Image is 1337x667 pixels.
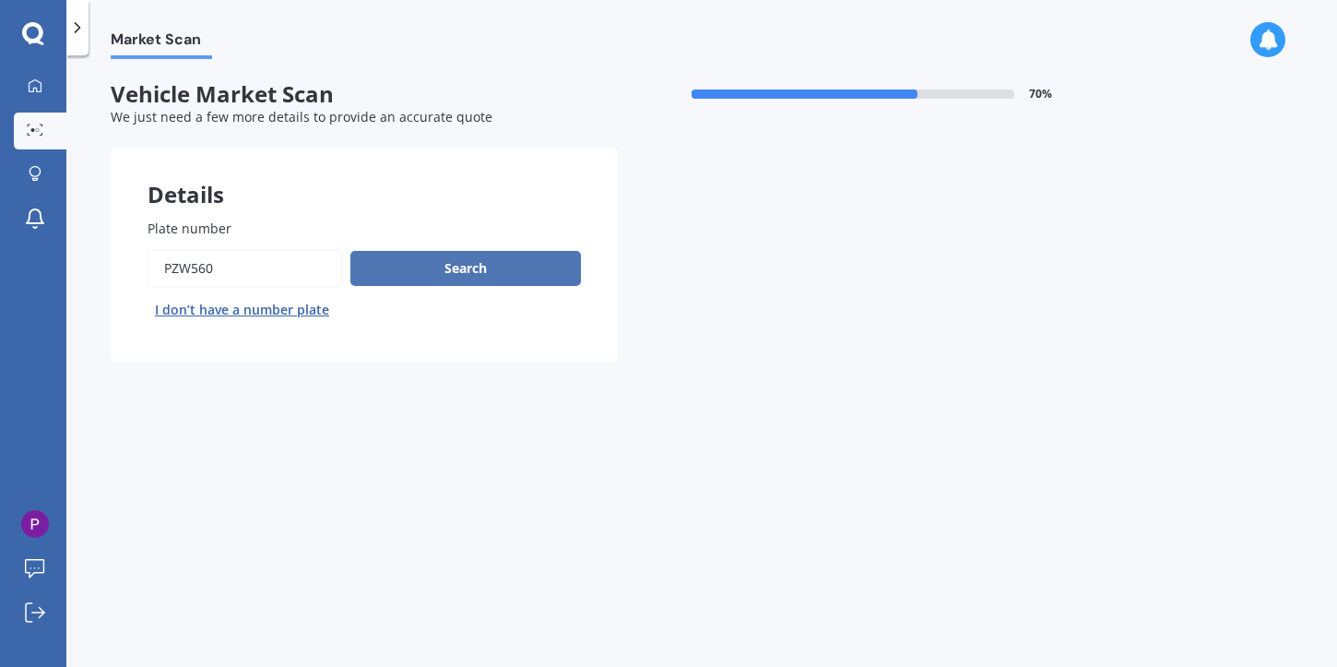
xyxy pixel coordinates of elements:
[148,295,337,325] button: I don’t have a number plate
[148,220,231,237] span: Plate number
[111,30,212,55] span: Market Scan
[148,249,343,288] input: Enter plate number
[1029,88,1052,101] span: 70 %
[111,108,492,125] span: We just need a few more details to provide an accurate quote
[21,510,49,538] img: ACg8ocIdIEi2NDbvT6kL-7O6ZtVpS_2MtGv6GoHDRG5N2QKGm8elig=s96-c
[111,149,618,204] div: Details
[111,81,618,108] span: Vehicle Market Scan
[350,251,581,286] button: Search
